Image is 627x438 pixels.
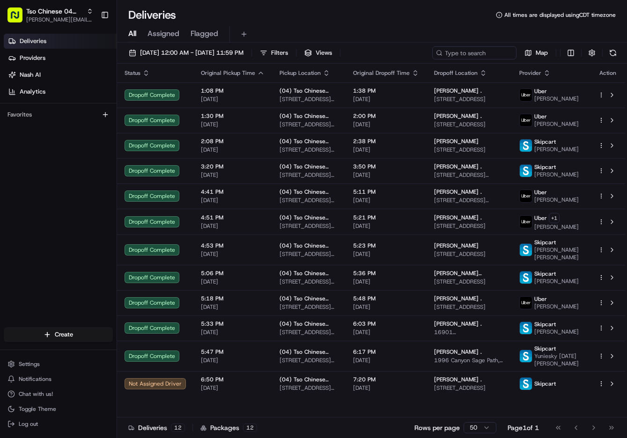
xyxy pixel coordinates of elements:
span: Skipcart [534,380,556,387]
span: [PERSON_NAME] [534,223,579,231]
span: Skipcart [534,163,556,171]
span: [STREET_ADDRESS][PERSON_NAME] [280,197,338,204]
span: [PERSON_NAME] . [434,348,482,356]
span: [STREET_ADDRESS][PERSON_NAME] [280,303,338,311]
span: 7:20 PM [353,376,419,383]
div: Favorites [4,107,113,122]
span: Tso Chinese 04 Round Rock [26,7,83,16]
span: Views [316,49,332,57]
span: 3:20 PM [201,163,265,170]
span: 3:50 PM [353,163,419,170]
span: Log out [19,420,38,428]
span: 1996 Canyon Sage Path, [GEOGRAPHIC_DATA], [GEOGRAPHIC_DATA] [434,357,504,364]
span: [PERSON_NAME] [534,146,579,153]
span: [DATE] [353,250,419,258]
span: 2:00 PM [353,112,419,120]
div: Page 1 of 1 [508,423,539,432]
span: (04) Tso Chinese Takeout & Delivery Round Rock [280,376,338,383]
span: [DATE] [353,121,419,128]
span: [PERSON_NAME] . [434,188,482,196]
span: [PERSON_NAME][EMAIL_ADDRESS][DOMAIN_NAME] [26,16,93,23]
span: 6:50 PM [201,376,265,383]
span: [PERSON_NAME] [534,95,579,102]
span: Providers [20,54,45,62]
span: [DATE] [201,222,265,230]
span: Nash AI [20,71,41,79]
span: (04) Tso Chinese Takeout & Delivery Round Rock [280,138,338,145]
span: 2:38 PM [353,138,419,145]
span: 5:06 PM [201,270,265,277]
span: 5:36 PM [353,270,419,277]
span: [STREET_ADDRESS][PERSON_NAME] [434,197,504,204]
span: [STREET_ADDRESS] [434,146,504,153]
span: 5:33 PM [201,320,265,328]
img: uber-new-logo.jpeg [520,114,532,126]
span: [DATE] [353,222,419,230]
span: [STREET_ADDRESS][PERSON_NAME] [280,171,338,179]
span: Skipcart [534,239,556,246]
p: Rows per page [414,423,460,432]
span: 2:08 PM [201,138,265,145]
span: Toggle Theme [19,405,56,413]
span: [PERSON_NAME] [PERSON_NAME] [434,270,504,277]
span: 6:17 PM [353,348,419,356]
span: [STREET_ADDRESS][PERSON_NAME] [280,384,338,392]
img: profile_skipcart_partner.png [520,350,532,362]
span: [DATE] [353,357,419,364]
span: [DATE] [201,146,265,153]
span: Original Pickup Time [201,69,255,77]
input: Type to search [432,46,516,59]
span: [STREET_ADDRESS] [434,250,504,258]
button: Create [4,327,113,342]
button: Log out [4,417,113,431]
span: [PERSON_NAME] . [434,295,482,302]
span: 1:30 PM [201,112,265,120]
img: profile_skipcart_partner.png [520,165,532,177]
span: (04) Tso Chinese Takeout & Delivery Round Rock [280,163,338,170]
h1: Deliveries [128,7,176,22]
span: [STREET_ADDRESS][PERSON_NAME] [280,146,338,153]
span: [DATE] [353,384,419,392]
span: Deliveries [20,37,46,45]
span: Flagged [191,28,218,39]
span: [DATE] [201,303,265,311]
span: [PERSON_NAME] [434,138,479,145]
div: 12 [171,423,185,432]
span: [STREET_ADDRESS] [434,222,504,230]
span: [PERSON_NAME] [534,120,579,128]
span: [PERSON_NAME] [534,303,579,310]
div: 12 [243,423,257,432]
span: All times are displayed using CDT timezone [504,11,616,19]
span: Skipcart [534,270,556,277]
span: [PERSON_NAME] . [434,376,482,383]
span: Analytics [20,88,45,96]
span: [STREET_ADDRESS][PERSON_NAME][PERSON_NAME] [434,171,504,179]
span: Map [536,49,548,57]
span: [PERSON_NAME] [534,277,579,285]
span: [STREET_ADDRESS] [434,278,504,285]
span: [DATE] [201,384,265,392]
img: profile_skipcart_partner.png [520,322,532,334]
a: Providers [4,51,117,66]
span: Skipcart [534,345,556,352]
span: Chat with us! [19,390,53,398]
button: Chat with us! [4,387,113,401]
div: Packages [200,423,257,432]
button: [DATE] 12:00 AM - [DATE] 11:59 PM [125,46,248,59]
span: Notifications [19,375,52,383]
span: Assigned [148,28,179,39]
span: Settings [19,360,40,368]
button: Settings [4,358,113,371]
span: [DATE] [201,197,265,204]
img: uber-new-logo.jpeg [520,89,532,101]
img: uber-new-logo.jpeg [520,190,532,202]
span: Filters [271,49,288,57]
span: 4:51 PM [201,214,265,221]
span: [DATE] [201,250,265,258]
div: Deliveries [128,423,185,432]
span: [PERSON_NAME] [534,171,579,178]
span: Provider [519,69,541,77]
span: [DATE] 12:00 AM - [DATE] 11:59 PM [140,49,243,57]
span: [DATE] [353,197,419,204]
span: 1:08 PM [201,87,265,95]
